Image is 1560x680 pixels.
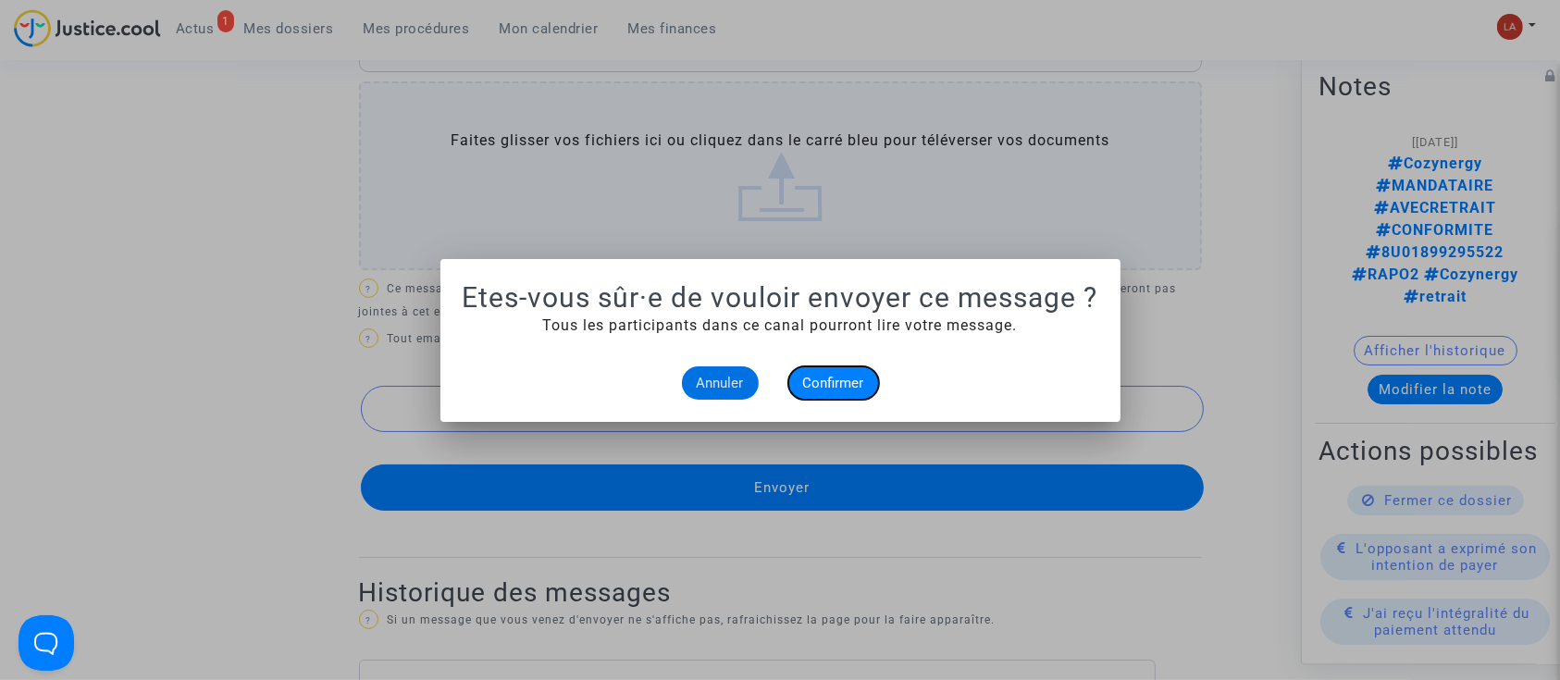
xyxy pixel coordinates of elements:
[543,316,1018,334] span: Tous les participants dans ce canal pourront lire votre message.
[788,366,879,400] button: Confirmer
[803,375,864,391] span: Confirmer
[463,281,1098,315] h1: Etes-vous sûr·e de vouloir envoyer ce message ?
[682,366,759,400] button: Annuler
[19,615,74,671] iframe: Help Scout Beacon - Open
[697,375,744,391] span: Annuler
